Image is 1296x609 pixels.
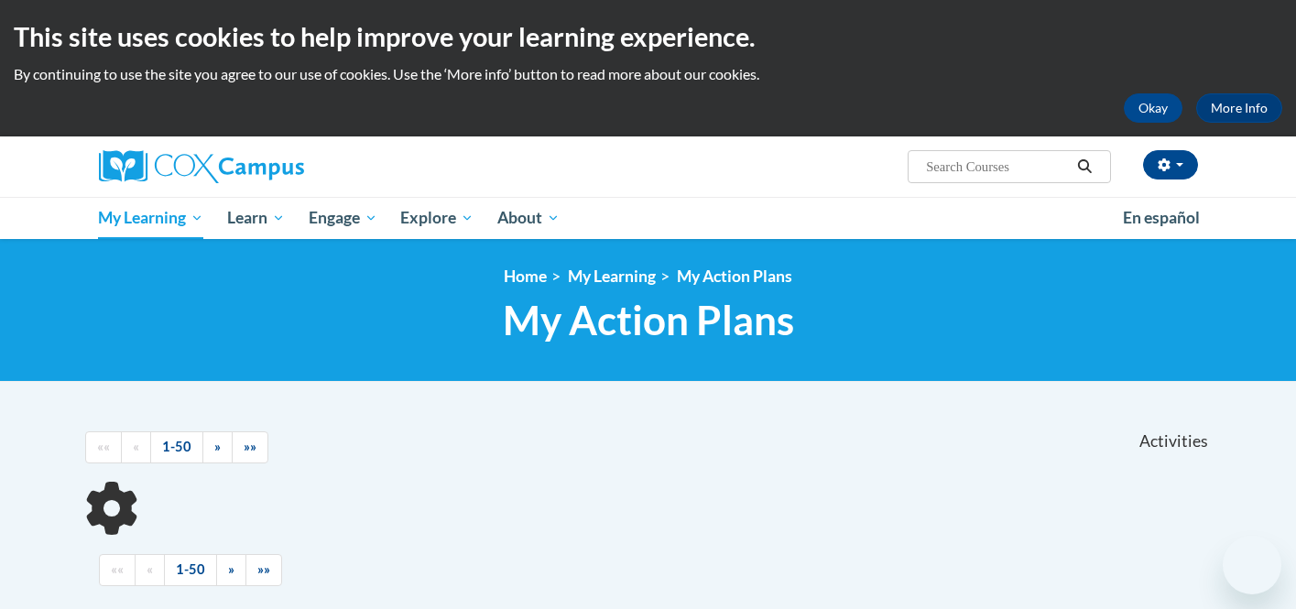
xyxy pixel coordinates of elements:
span: My Action Plans [503,296,794,344]
a: Previous [135,554,165,586]
a: Next [216,554,246,586]
span: »» [257,561,270,577]
a: Learn [215,197,297,239]
a: 1-50 [150,431,203,463]
a: About [485,197,572,239]
span: About [497,207,560,229]
a: End [245,554,282,586]
span: «« [97,439,110,454]
span: « [133,439,139,454]
a: End [232,431,268,463]
a: Cox Campus [99,150,447,183]
iframe: Button to launch messaging window [1223,536,1281,594]
a: Home [504,266,547,286]
input: Search Courses [924,156,1071,178]
a: Engage [297,197,389,239]
span: »» [244,439,256,454]
a: More Info [1196,93,1282,123]
span: Engage [309,207,377,229]
span: » [214,439,221,454]
button: Okay [1124,93,1182,123]
a: My Learning [87,197,216,239]
button: Search [1071,156,1098,178]
h2: This site uses cookies to help improve your learning experience. [14,18,1282,55]
p: By continuing to use the site you agree to our use of cookies. Use the ‘More info’ button to read... [14,64,1282,84]
span: Activities [1139,431,1208,451]
a: My Action Plans [677,266,792,286]
a: Begining [99,554,136,586]
div: Main menu [71,197,1225,239]
span: My Learning [98,207,203,229]
a: En español [1111,199,1212,237]
a: Next [202,431,233,463]
span: » [228,561,234,577]
a: Explore [388,197,485,239]
span: « [147,561,153,577]
a: 1-50 [164,554,217,586]
span: Learn [227,207,285,229]
button: Account Settings [1143,150,1198,179]
a: My Learning [568,266,656,286]
a: Previous [121,431,151,463]
span: En español [1123,208,1200,227]
span: Explore [400,207,474,229]
span: «« [111,561,124,577]
img: Cox Campus [99,150,304,183]
a: Begining [85,431,122,463]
